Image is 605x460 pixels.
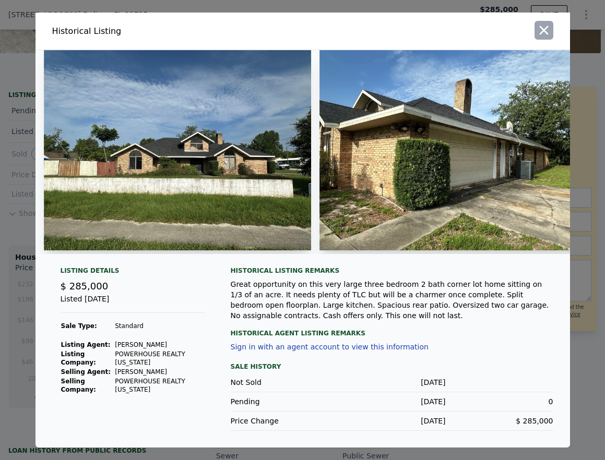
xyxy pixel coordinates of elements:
strong: Selling Company: [61,378,96,393]
strong: Selling Agent: [61,368,111,376]
div: [DATE] [338,416,446,426]
div: [DATE] [338,396,446,407]
td: [PERSON_NAME] [114,340,205,349]
strong: Sale Type: [61,322,97,330]
div: Historical Listing [52,25,299,38]
img: Property Img [44,50,311,250]
td: [PERSON_NAME] [114,367,205,377]
span: $ 285,000 [61,281,109,292]
div: Listing Details [61,267,206,279]
div: 0 [446,396,553,407]
div: Not Sold [231,377,338,388]
div: Price Change [231,416,338,426]
div: Pending [231,396,338,407]
div: [DATE] [338,377,446,388]
div: Sale History [231,360,553,373]
span: $ 285,000 [516,417,553,425]
td: Standard [114,321,205,331]
td: POWERHOUSE REALTY [US_STATE] [114,349,205,367]
div: Great opportunity on this very large three bedroom 2 bath corner lot home sitting on 1/3 of an ac... [231,279,553,321]
strong: Listing Agent: [61,341,111,348]
button: Sign in with an agent account to view this information [231,343,429,351]
div: Historical Listing remarks [231,267,553,275]
strong: Listing Company: [61,350,96,366]
div: Historical Agent Listing Remarks [231,321,553,337]
img: Property Img [319,50,587,250]
td: POWERHOUSE REALTY [US_STATE] [114,377,205,394]
div: Listed [DATE] [61,294,206,313]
